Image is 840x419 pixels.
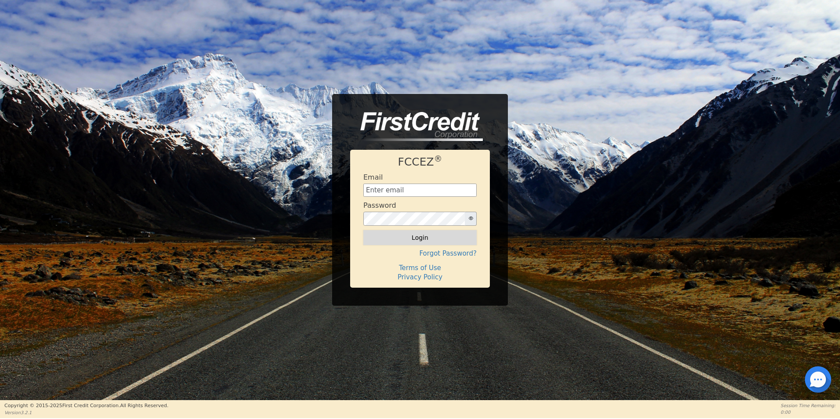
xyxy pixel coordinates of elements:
[363,212,465,226] input: password
[363,230,477,245] button: Login
[363,249,477,257] h4: Forgot Password?
[4,402,168,410] p: Copyright © 2015- 2025 First Credit Corporation.
[4,409,168,416] p: Version 3.2.1
[781,402,836,409] p: Session Time Remaining:
[781,409,836,415] p: 0:00
[120,403,168,408] span: All Rights Reserved.
[363,184,477,197] input: Enter email
[363,201,396,209] h4: Password
[350,112,483,141] img: logo-CMu_cnol.png
[363,273,477,281] h4: Privacy Policy
[363,155,477,169] h1: FCCEZ
[434,154,442,163] sup: ®
[363,264,477,272] h4: Terms of Use
[363,173,383,181] h4: Email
